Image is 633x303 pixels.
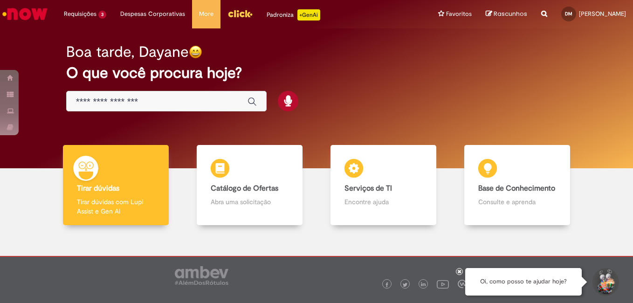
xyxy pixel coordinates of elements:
img: logo_footer_ambev_rotulo_gray.png [175,266,228,285]
img: ServiceNow [1,5,49,23]
span: Rascunhos [494,9,527,18]
img: logo_footer_workplace.png [458,280,466,288]
img: logo_footer_youtube.png [437,278,449,290]
p: Encontre ajuda [344,197,423,207]
div: Oi, como posso te ajudar hoje? [465,268,582,296]
button: Iniciar Conversa de Suporte [591,268,619,296]
a: Tirar dúvidas Tirar dúvidas com Lupi Assist e Gen Ai [49,145,183,226]
a: Rascunhos [486,10,527,19]
img: logo_footer_facebook.png [385,282,389,287]
p: +GenAi [297,9,320,21]
span: Despesas Corporativas [120,9,185,19]
b: Tirar dúvidas [77,184,119,193]
p: Tirar dúvidas com Lupi Assist e Gen Ai [77,197,155,216]
span: Favoritos [446,9,472,19]
span: [PERSON_NAME] [579,10,626,18]
span: DM [565,11,572,17]
h2: O que você procura hoje? [66,65,567,81]
h2: Boa tarde, Dayane [66,44,189,60]
img: click_logo_yellow_360x200.png [227,7,253,21]
a: Base de Conhecimento Consulte e aprenda [450,145,584,226]
a: Catálogo de Ofertas Abra uma solicitação [183,145,316,226]
img: logo_footer_linkedin.png [421,282,426,288]
span: Requisições [64,9,96,19]
b: Catálogo de Ofertas [211,184,278,193]
div: Padroniza [267,9,320,21]
img: happy-face.png [189,45,202,59]
img: logo_footer_twitter.png [403,282,407,287]
a: Serviços de TI Encontre ajuda [316,145,450,226]
span: 3 [98,11,106,19]
p: Consulte e aprenda [478,197,557,207]
b: Base de Conhecimento [478,184,555,193]
b: Serviços de TI [344,184,392,193]
span: More [199,9,213,19]
p: Abra uma solicitação [211,197,289,207]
